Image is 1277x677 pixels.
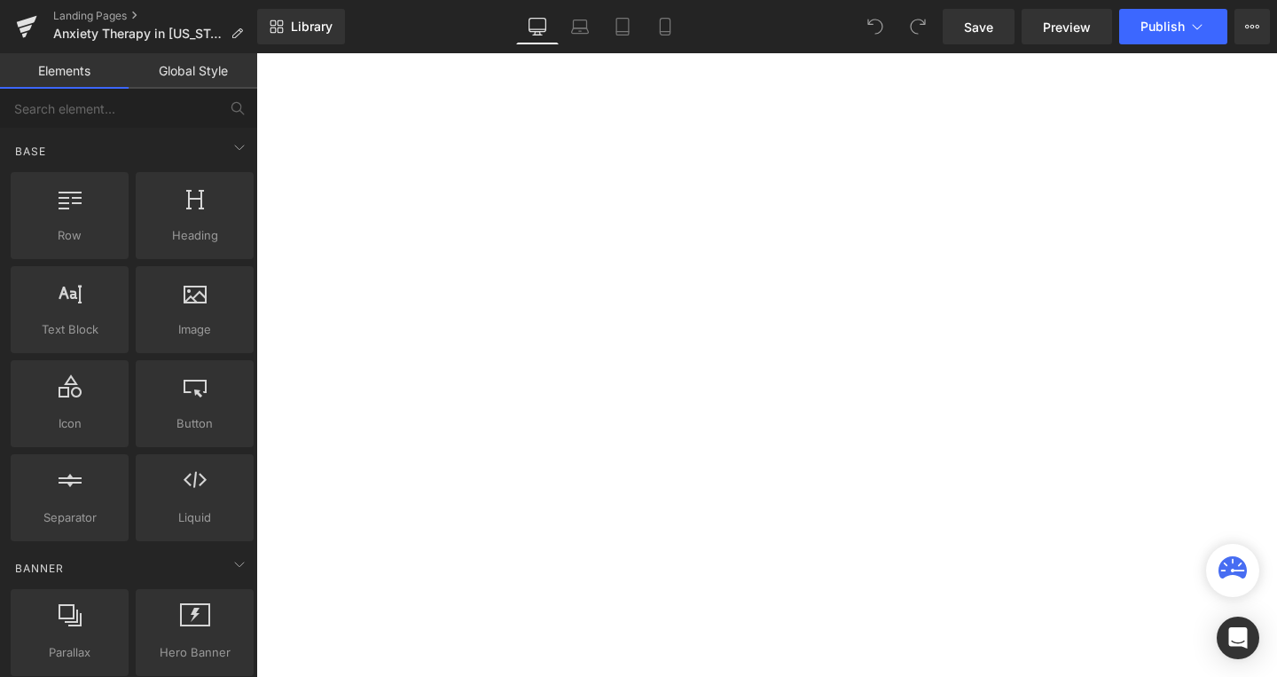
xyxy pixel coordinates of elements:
[129,53,257,89] a: Global Style
[53,27,223,41] span: Anxiety Therapy in [US_STATE] | Anxiety Treatment &amp; Recovery | Evolutions Treatment Center
[516,9,559,44] a: Desktop
[16,414,123,433] span: Icon
[16,643,123,662] span: Parallax
[1022,9,1112,44] a: Preview
[644,9,686,44] a: Mobile
[13,560,66,577] span: Banner
[16,508,123,527] span: Separator
[141,643,248,662] span: Hero Banner
[1234,9,1270,44] button: More
[13,143,48,160] span: Base
[601,9,644,44] a: Tablet
[858,9,893,44] button: Undo
[141,508,248,527] span: Liquid
[16,320,123,339] span: Text Block
[559,9,601,44] a: Laptop
[1043,18,1091,36] span: Preview
[1217,617,1259,659] div: Open Intercom Messenger
[900,9,936,44] button: Redo
[141,320,248,339] span: Image
[257,9,345,44] a: New Library
[16,226,123,245] span: Row
[53,9,257,23] a: Landing Pages
[141,226,248,245] span: Heading
[291,19,333,35] span: Library
[1119,9,1227,44] button: Publish
[1140,20,1185,34] span: Publish
[964,18,993,36] span: Save
[141,414,248,433] span: Button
